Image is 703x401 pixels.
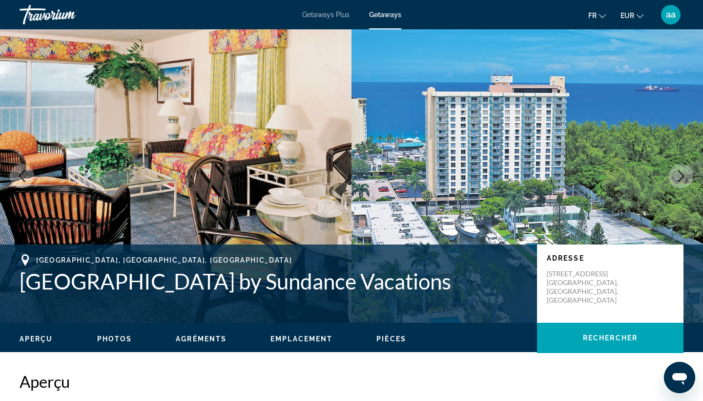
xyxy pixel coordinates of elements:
[302,11,350,19] a: Getaways Plus
[588,12,597,20] span: fr
[376,335,406,343] span: Pièces
[97,334,132,343] button: Photos
[20,335,53,343] span: Aperçu
[537,323,683,353] button: Rechercher
[10,164,34,188] button: Previous image
[20,268,527,294] h1: [GEOGRAPHIC_DATA] by Sundance Vacations
[270,335,332,343] span: Emplacement
[97,335,132,343] span: Photos
[547,269,625,305] p: [STREET_ADDRESS] [GEOGRAPHIC_DATA], [GEOGRAPHIC_DATA], [GEOGRAPHIC_DATA]
[36,256,292,264] span: [GEOGRAPHIC_DATA], [GEOGRAPHIC_DATA], [GEOGRAPHIC_DATA]
[176,335,227,343] span: Agréments
[669,164,693,188] button: Next image
[270,334,332,343] button: Emplacement
[20,334,53,343] button: Aperçu
[658,4,683,25] button: User Menu
[369,11,401,19] a: Getaways
[664,362,695,393] iframe: Bouton de lancement de la fenêtre de messagerie
[20,2,117,27] a: Travorium
[176,334,227,343] button: Agréments
[583,334,638,342] span: Rechercher
[20,372,683,391] h2: Aperçu
[376,334,406,343] button: Pièces
[620,8,643,22] button: Change currency
[666,10,676,20] span: aa
[620,12,634,20] span: EUR
[588,8,606,22] button: Change language
[547,254,674,262] p: Adresse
